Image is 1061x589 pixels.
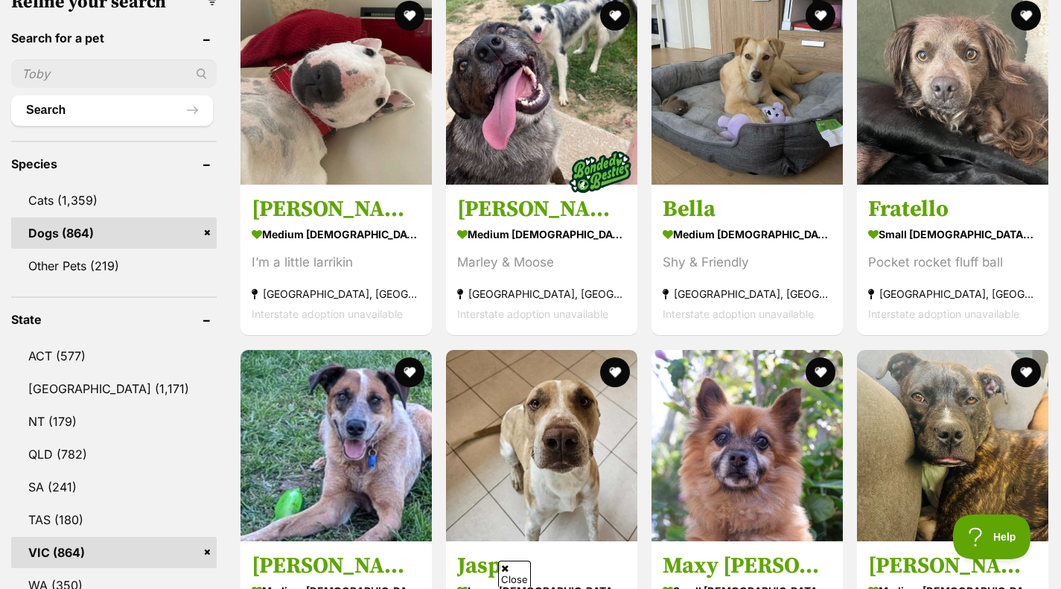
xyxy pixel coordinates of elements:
[446,350,637,541] img: Jasp - Mastiff Dog
[11,60,217,88] input: Toby
[395,357,424,387] button: favourite
[11,157,217,171] header: Species
[457,224,626,246] strong: medium [DEMOGRAPHIC_DATA] Dog
[563,136,637,210] img: bonded besties
[11,95,213,125] button: Search
[663,253,832,273] div: Shy & Friendly
[11,313,217,326] header: State
[240,350,432,541] img: Woody - Red Heeler Dog
[457,196,626,224] h3: [PERSON_NAME]
[663,224,832,246] strong: medium [DEMOGRAPHIC_DATA] Dog
[457,552,626,580] h3: Jasp
[252,196,421,224] h3: [PERSON_NAME]
[11,340,217,372] a: ACT (577)
[11,217,217,249] a: Dogs (864)
[651,350,843,541] img: Maxy O’Cleary - Pomeranian Dog
[498,561,531,587] span: Close
[11,406,217,437] a: NT (179)
[11,504,217,535] a: TAS (180)
[446,185,637,336] a: [PERSON_NAME] medium [DEMOGRAPHIC_DATA] Dog Marley & Moose [GEOGRAPHIC_DATA], [GEOGRAPHIC_DATA] I...
[868,552,1037,580] h3: [PERSON_NAME]
[806,357,835,387] button: favourite
[868,196,1037,224] h3: Fratello
[868,224,1037,246] strong: small [DEMOGRAPHIC_DATA] Dog
[252,253,421,273] div: I’m a little larrikin
[240,185,432,336] a: [PERSON_NAME] medium [DEMOGRAPHIC_DATA] Dog I’m a little larrikin [GEOGRAPHIC_DATA], [GEOGRAPHIC_...
[252,308,403,321] span: Interstate adoption unavailable
[651,185,843,336] a: Bella medium [DEMOGRAPHIC_DATA] Dog Shy & Friendly [GEOGRAPHIC_DATA], [GEOGRAPHIC_DATA] Interstat...
[663,284,832,305] strong: [GEOGRAPHIC_DATA], [GEOGRAPHIC_DATA]
[11,471,217,503] a: SA (241)
[457,253,626,273] div: Marley & Moose
[11,185,217,216] a: Cats (1,359)
[663,196,832,224] h3: Bella
[457,308,608,321] span: Interstate adoption unavailable
[600,357,630,387] button: favourite
[600,1,630,31] button: favourite
[663,552,832,580] h3: Maxy [PERSON_NAME]
[1011,357,1041,387] button: favourite
[857,185,1048,336] a: Fratello small [DEMOGRAPHIC_DATA] Dog Pocket rocket fluff ball [GEOGRAPHIC_DATA], [GEOGRAPHIC_DAT...
[252,224,421,246] strong: medium [DEMOGRAPHIC_DATA] Dog
[857,350,1048,541] img: Daisy Haliwell - Bull Arab Dog
[252,552,421,580] h3: [PERSON_NAME]
[868,284,1037,305] strong: [GEOGRAPHIC_DATA], [GEOGRAPHIC_DATA]
[11,250,217,281] a: Other Pets (219)
[663,308,814,321] span: Interstate adoption unavailable
[11,439,217,470] a: QLD (782)
[868,308,1019,321] span: Interstate adoption unavailable
[11,373,217,404] a: [GEOGRAPHIC_DATA] (1,171)
[806,1,835,31] button: favourite
[953,515,1031,559] iframe: Help Scout Beacon - Open
[252,284,421,305] strong: [GEOGRAPHIC_DATA], [GEOGRAPHIC_DATA]
[457,284,626,305] strong: [GEOGRAPHIC_DATA], [GEOGRAPHIC_DATA]
[1011,1,1041,31] button: favourite
[11,537,217,568] a: VIC (864)
[395,1,424,31] button: favourite
[11,31,217,45] header: Search for a pet
[868,253,1037,273] div: Pocket rocket fluff ball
